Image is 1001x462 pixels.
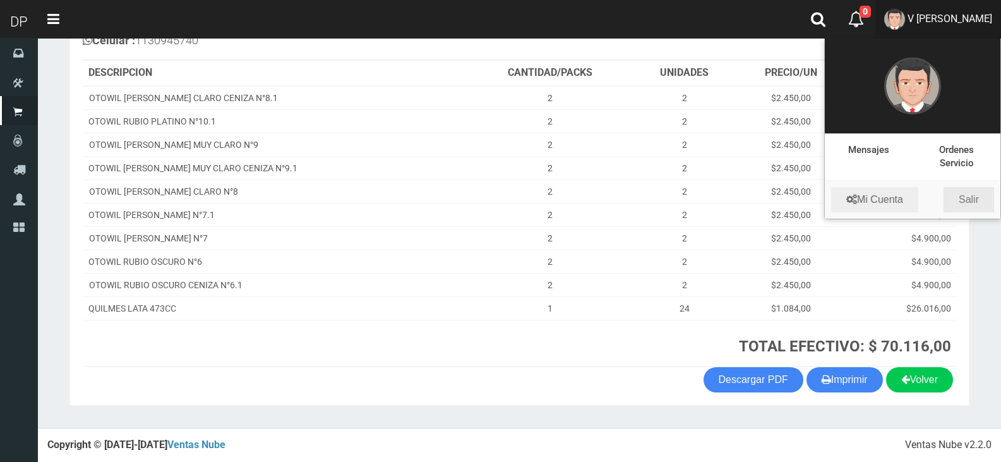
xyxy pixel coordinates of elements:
strong: TOTAL EFECTIVO: $ 70.116,00 [739,337,951,355]
td: OTOWIL RUBIO PLATINO N°10.1 [83,109,467,133]
div: Ventas Nube v2.2.0 [905,438,992,453]
td: OTOWIL [PERSON_NAME] MUY CLARO N°9 [83,133,467,156]
td: OTOWIL RUBIO OSCURO CENIZA N°6.1 [83,273,467,296]
td: OTOWIL [PERSON_NAME] CLARO CENIZA N°8.1 [83,86,467,110]
td: 2 [467,273,633,296]
a: Ventas Nube [167,439,225,451]
th: PRECIO/UN [736,61,845,86]
td: 2 [633,86,736,110]
td: $2.450,00 [736,203,845,226]
td: $2.450,00 [736,86,845,110]
button: Imprimir [806,367,883,392]
td: 2 [633,179,736,203]
strong: Copyright © [DATE]-[DATE] [47,439,225,451]
td: OTOWIL [PERSON_NAME] N°7 [83,226,467,250]
b: Celular : [83,33,135,47]
a: Ordenes Servicio [939,144,974,169]
td: 2 [467,179,633,203]
td: 2 [467,86,633,110]
td: 2 [633,133,736,156]
td: $4.900,00 [846,273,956,296]
td: $2.450,00 [736,226,845,250]
td: OTOWIL RUBIO OSCURO N°6 [83,250,467,273]
td: 2 [633,203,736,226]
td: 2 [467,226,633,250]
td: $1.084,00 [736,296,845,320]
a: Mi Cuenta [831,187,918,212]
td: $2.450,00 [736,156,845,179]
td: $4.900,00 [846,226,956,250]
span: V [PERSON_NAME] [908,13,992,25]
td: 1 [467,296,633,320]
td: $2.450,00 [736,179,845,203]
td: 2 [633,250,736,273]
a: Mensajes [848,144,889,155]
td: 2 [467,109,633,133]
td: 2 [633,226,736,250]
td: 2 [467,156,633,179]
td: $4.900,00 [846,250,956,273]
th: UNIDADES [633,61,736,86]
td: 24 [633,296,736,320]
a: Salir [944,187,994,212]
td: QUILMES LATA 473CC [83,296,467,320]
td: 2 [633,156,736,179]
td: $2.450,00 [736,109,845,133]
td: OTOWIL [PERSON_NAME] N°7.1 [83,203,467,226]
td: $26.016,00 [846,296,956,320]
td: $2.450,00 [736,250,845,273]
td: OTOWIL [PERSON_NAME] CLARO N°8 [83,179,467,203]
th: CANTIDAD/PACKS [467,61,633,86]
td: $2.450,00 [736,273,845,296]
img: User Image [884,9,905,30]
td: 2 [633,109,736,133]
td: 2 [467,133,633,156]
img: User Image [884,58,941,114]
td: OTOWIL [PERSON_NAME] MUY CLARO CENIZA N°9.1 [83,156,467,179]
a: Descargar PDF [704,367,803,392]
a: Volver [886,367,953,392]
td: $2.450,00 [736,133,845,156]
td: 2 [467,203,633,226]
span: 0 [860,6,871,18]
td: 2 [467,250,633,273]
th: DESCRIPCION [83,61,467,86]
td: 2 [633,273,736,296]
